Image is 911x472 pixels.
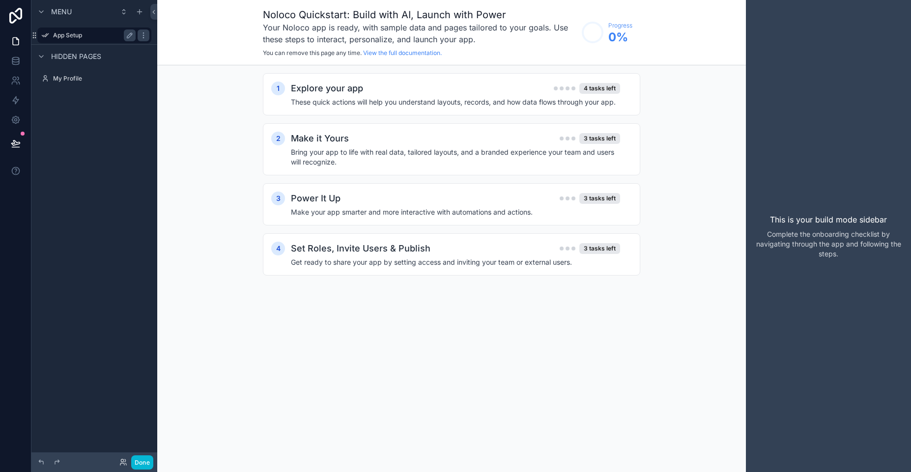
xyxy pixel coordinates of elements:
label: My Profile [53,75,149,83]
span: Menu [51,7,72,17]
a: My Profile [37,71,151,86]
a: View the full documentation. [363,49,442,56]
a: App Setup [37,28,151,43]
span: 0 % [608,29,632,45]
span: You can remove this page any time. [263,49,362,56]
button: Done [131,455,153,470]
p: This is your build mode sidebar [770,214,887,225]
span: Hidden pages [51,52,101,61]
span: Progress [608,22,632,29]
h1: Noloco Quickstart: Build with AI, Launch with Power [263,8,577,22]
h3: Your Noloco app is ready, with sample data and pages tailored to your goals. Use these steps to i... [263,22,577,45]
p: Complete the onboarding checklist by navigating through the app and following the steps. [754,229,903,259]
label: App Setup [53,31,132,39]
